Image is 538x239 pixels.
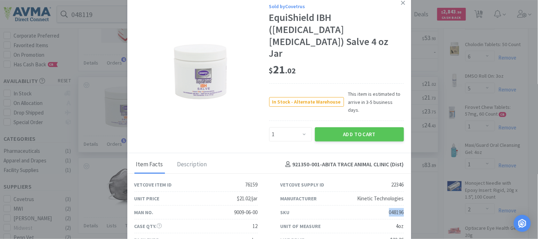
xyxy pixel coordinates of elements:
[392,180,404,189] div: 22346
[237,194,258,203] div: $21.02/jar
[134,156,165,174] div: Item Facts
[134,195,160,202] div: Unit Price
[357,194,404,203] div: Kinetic Technologies
[396,222,404,230] div: 4oz
[134,181,172,189] div: Vetcove Item ID
[134,209,154,216] div: Man No.
[285,66,296,76] span: . 02
[514,215,531,232] div: Open Intercom Messenger
[234,208,258,217] div: 9009-06-00
[269,62,296,77] span: 21
[245,180,258,189] div: 76159
[253,222,258,230] div: 12
[281,195,317,202] div: Manufacturer
[269,12,404,59] div: EquiShield IBH ([MEDICAL_DATA] [MEDICAL_DATA]) Salve 4 oz Jar
[281,222,321,230] div: Unit of Measure
[344,90,404,114] span: This item is estimated to arrive in 3-5 business days.
[283,160,404,169] h4: 921350-001 - ABITA TRACE ANIMAL CLINIC (Dist)
[281,181,325,189] div: Vetcove Supply ID
[315,127,404,141] button: Add to Cart
[281,209,290,216] div: SKU
[269,66,273,76] span: $
[389,208,404,217] div: 048196
[176,156,209,174] div: Description
[134,222,162,230] div: Case Qty.
[157,33,246,111] img: beafd7c5eab541948fd9b996e19cb217_22346.png
[270,98,344,106] span: In Stock - Alternate Warehouse
[269,2,404,10] div: Sold by Covetrus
